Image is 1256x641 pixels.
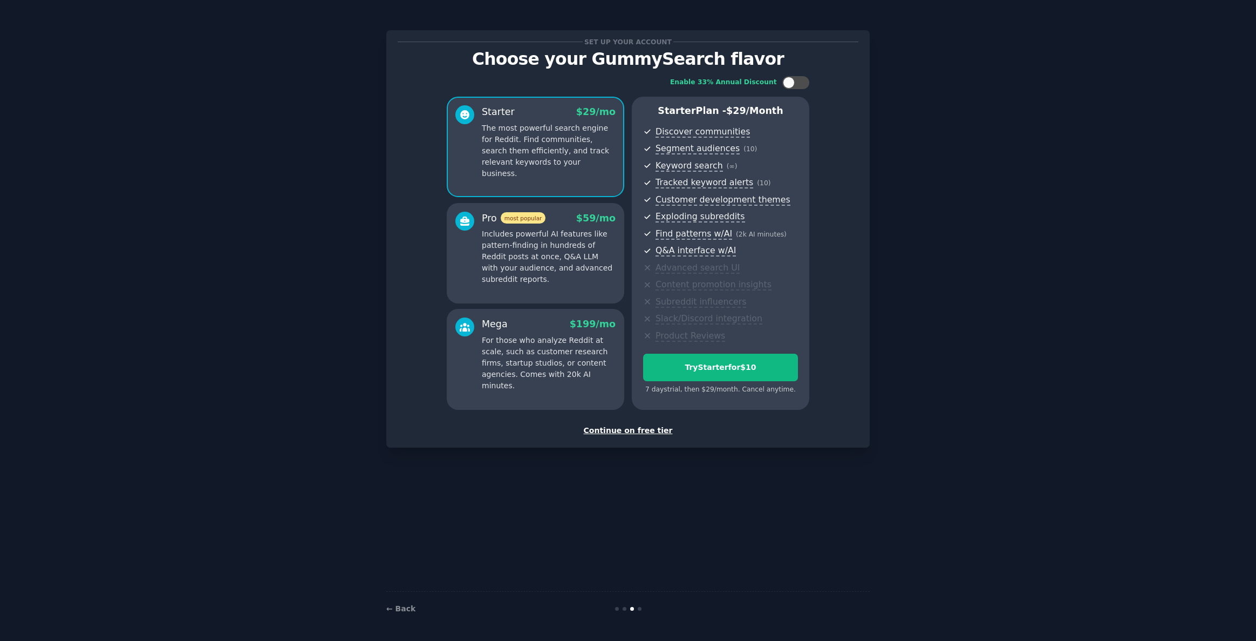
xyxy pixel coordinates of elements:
[656,313,762,325] span: Slack/Discord integration
[644,362,797,373] div: Try Starter for $10
[656,160,723,172] span: Keyword search
[656,245,736,257] span: Q&A interface w/AI
[757,179,770,187] span: ( 10 )
[398,50,858,69] p: Choose your GummySearch flavor
[656,330,725,342] span: Product Reviews
[656,279,772,291] span: Content promotion insights
[482,212,545,225] div: Pro
[398,425,858,436] div: Continue on free tier
[743,145,757,153] span: ( 10 )
[482,335,616,392] p: For those who analyze Reddit at scale, such as customer research firms, startup studios, or conte...
[656,177,753,188] span: Tracked keyword alerts
[656,228,732,240] span: Find patterns w/AI
[670,78,777,87] div: Enable 33% Annual Discount
[501,212,546,224] span: most popular
[656,143,740,154] span: Segment audiences
[482,105,515,119] div: Starter
[643,385,798,395] div: 7 days trial, then $ 29 /month . Cancel anytime.
[656,194,790,206] span: Customer development themes
[656,211,745,222] span: Exploding subreddits
[643,354,798,381] button: TryStarterfor$10
[656,126,750,138] span: Discover communities
[482,228,616,285] p: Includes powerful AI features like pattern-finding in hundreds of Reddit posts at once, Q&A LLM w...
[576,106,616,117] span: $ 29 /mo
[656,296,746,308] span: Subreddit influencers
[727,163,738,170] span: ( ∞ )
[583,36,674,48] span: Set up your account
[386,604,415,613] a: ← Back
[726,105,783,116] span: $ 29 /month
[656,262,740,274] span: Advanced search UI
[570,319,616,329] span: $ 199 /mo
[736,231,787,238] span: ( 2k AI minutes )
[576,213,616,224] span: $ 59 /mo
[482,123,616,179] p: The most powerful search engine for Reddit. Find communities, search them efficiently, and track ...
[482,318,508,331] div: Mega
[643,104,798,118] p: Starter Plan -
